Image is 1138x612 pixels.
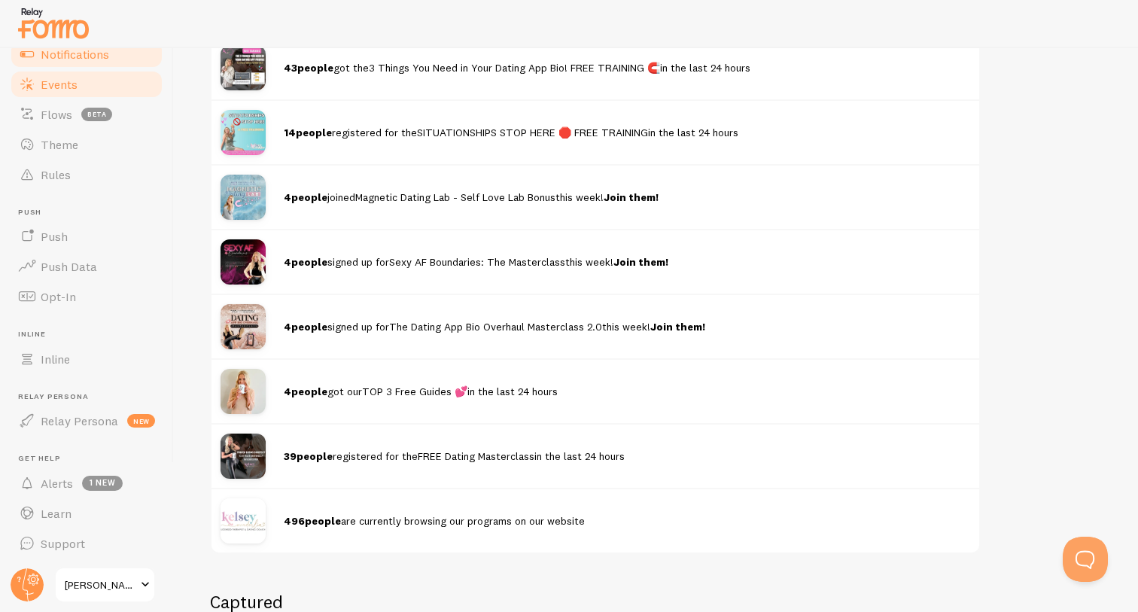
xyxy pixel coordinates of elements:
strong: people [284,514,341,528]
span: Theme [41,137,78,152]
a: Join them! [604,190,659,204]
a: Push Data [9,251,164,282]
img: fomo-relay-logo-orange.svg [16,4,91,42]
a: Join them! [650,320,705,333]
a: Notifications [9,39,164,69]
a: Opt-In [9,282,164,312]
span: Push [41,229,68,244]
span: joined this week! [284,190,659,204]
iframe: Help Scout Beacon - Open [1063,537,1108,582]
span: Relay Persona [41,413,118,428]
span: 39 [284,449,297,463]
span: Opt-In [41,289,76,304]
strong: people [284,385,327,398]
span: got the in the last 24 hours [284,61,750,75]
strong: people [284,190,327,204]
span: registered for the in the last 24 hours [284,449,625,463]
a: SITUATIONSHIPS STOP HERE 🛑 FREE TRAINING [417,126,648,139]
span: 4 [284,385,291,398]
span: beta [81,108,112,121]
a: Theme [9,129,164,160]
a: FREE Dating Masterclass [418,449,534,463]
a: Relay Persona new [9,406,164,436]
strong: people [284,61,333,75]
a: Rules [9,160,164,190]
a: Alerts 1 new [9,468,164,498]
span: Relay Persona [18,392,164,402]
span: 14 [284,126,296,139]
span: 4 [284,320,291,333]
a: Sexy AF Boundaries: The Masterclass [389,255,565,269]
a: [PERSON_NAME] Sites [54,567,156,603]
a: Support [9,528,164,559]
span: are currently browsing our programs on our website [284,514,585,528]
strong: people [284,320,327,333]
a: Learn [9,498,164,528]
span: Push [18,208,164,218]
img: zd3LoYQKRc6DrSPhGc3C [221,175,266,220]
span: 1 new [82,476,123,491]
img: WzVKIzHpSn6nFyiHU9B5 [221,498,266,543]
strong: people [284,126,332,139]
span: Get Help [18,454,164,464]
span: new [127,414,155,428]
span: 4 [284,255,291,269]
span: registered for the in the last 24 hours [284,126,738,139]
span: Push Data [41,259,97,274]
span: 4 [284,190,291,204]
span: Alerts [41,476,73,491]
a: Flows beta [9,99,164,129]
img: KiaToDOKQL6wssWzreZv [221,369,266,414]
a: Magnetic Dating Lab - Self Love Lab Bonus [355,190,555,204]
a: Push [9,221,164,251]
img: pK3Kv75OSlpvVBVNbQqC [221,239,266,285]
img: Wi6RArn9TUOaLEc47PrH [221,45,266,90]
a: Events [9,69,164,99]
span: [PERSON_NAME] Sites [65,576,136,594]
span: got our in the last 24 hours [284,385,558,398]
span: Notifications [41,47,109,62]
img: laXjlAAQRWRmxotwFvAh [221,110,266,155]
span: signed up for this week! [284,255,668,269]
img: ePhx8CmsThSlOsIPNp3Q [221,304,266,349]
span: signed up for this week! [284,320,705,333]
strong: people [284,255,327,269]
a: TOP 3 Free Guides 💕 [362,385,467,398]
a: Join them! [613,255,668,269]
a: The Dating App Bio Overhaul Masterclass 2.0 [389,320,602,333]
span: Events [41,77,78,92]
span: Rules [41,167,71,182]
span: Inline [41,352,70,367]
a: Inline [9,344,164,374]
a: 3 Things You Need in Your Dating App Bio! FREE TRAINING 🧲 [369,61,660,75]
span: Inline [18,330,164,339]
span: Learn [41,506,72,521]
span: 43 [284,61,297,75]
img: e8zwx5QfThG5HixMtDdp [221,434,266,479]
span: 496 [284,514,305,528]
span: Flows [41,107,72,122]
span: Support [41,536,85,551]
strong: people [284,449,333,463]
